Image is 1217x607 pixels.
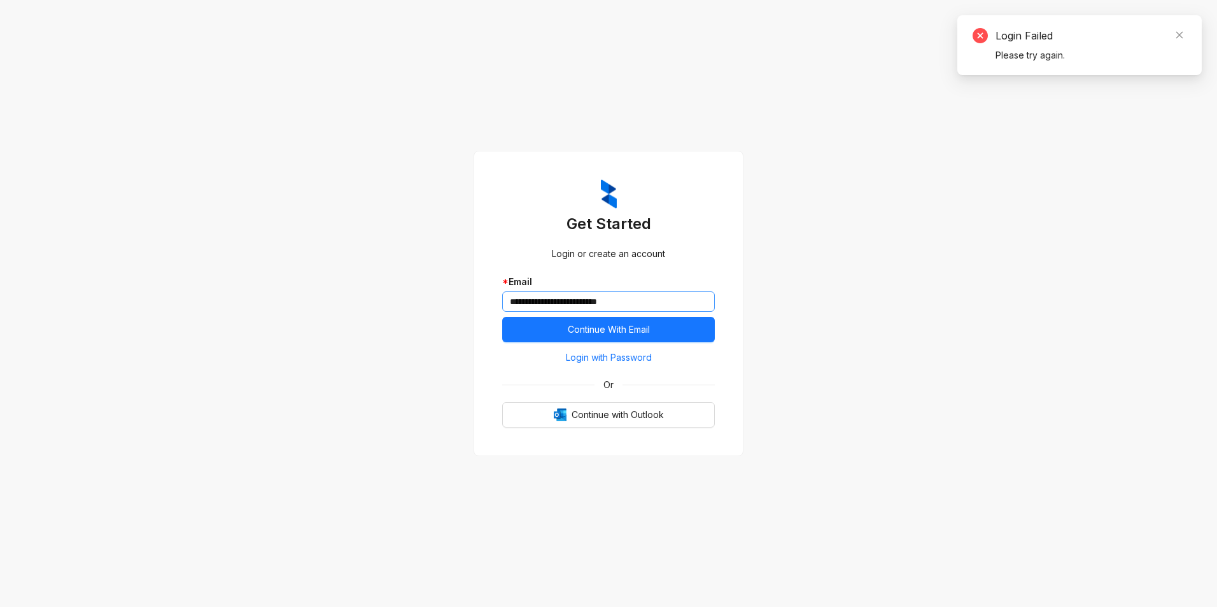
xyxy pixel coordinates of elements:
[502,347,715,368] button: Login with Password
[502,275,715,289] div: Email
[973,28,988,43] span: close-circle
[1175,31,1184,39] span: close
[601,179,617,209] img: ZumaIcon
[502,247,715,261] div: Login or create an account
[1172,28,1186,42] a: Close
[995,28,1186,43] div: Login Failed
[502,402,715,428] button: OutlookContinue with Outlook
[594,378,623,392] span: Or
[554,408,566,421] img: Outlook
[572,408,664,422] span: Continue with Outlook
[502,214,715,234] h3: Get Started
[502,317,715,342] button: Continue With Email
[568,323,650,337] span: Continue With Email
[995,48,1186,62] div: Please try again.
[566,351,652,365] span: Login with Password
